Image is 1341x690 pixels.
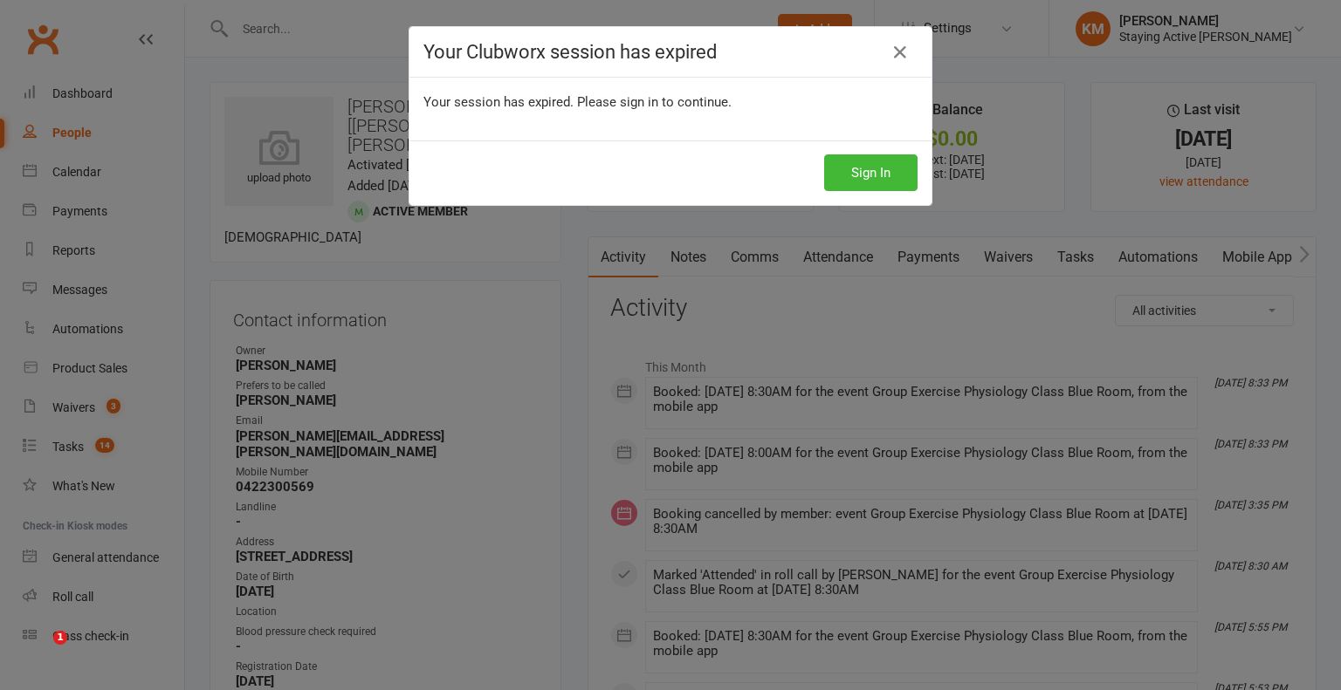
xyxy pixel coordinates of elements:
span: 1 [53,631,67,645]
a: Close [886,38,914,66]
button: Sign In [824,154,918,191]
iframe: Intercom live chat [17,631,59,673]
span: Your session has expired. Please sign in to continue. [423,94,732,110]
h4: Your Clubworx session has expired [423,41,918,63]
